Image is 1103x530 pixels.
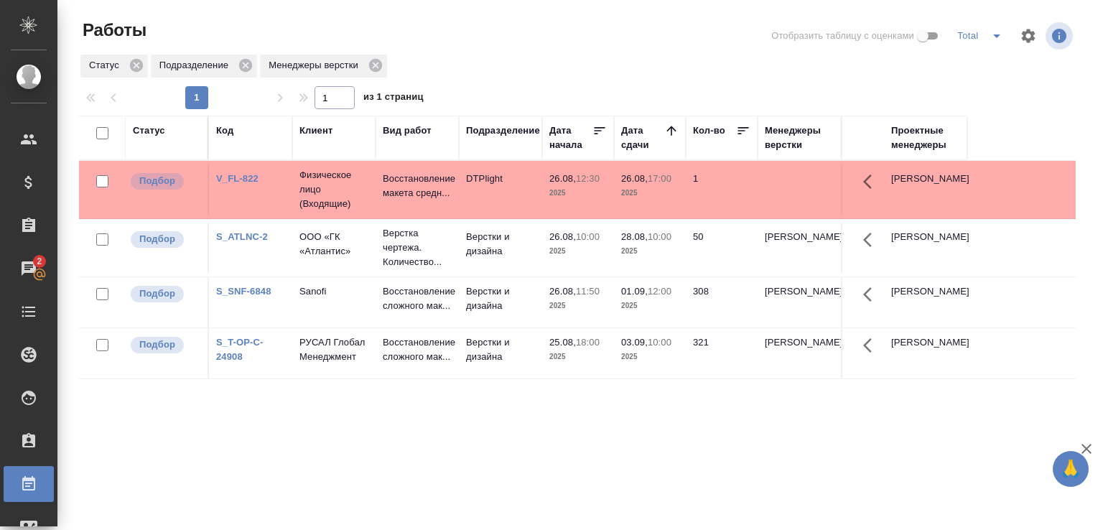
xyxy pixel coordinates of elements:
p: [PERSON_NAME] [765,230,834,244]
p: 2025 [621,350,679,364]
p: 2025 [549,350,607,364]
div: Проектные менеджеры [891,124,960,152]
span: Работы [79,19,146,42]
a: 2 [4,251,54,287]
span: Посмотреть информацию [1046,22,1076,50]
p: 10:00 [576,231,600,242]
p: 26.08, [549,286,576,297]
p: Подбор [139,174,175,188]
td: 50 [686,223,758,273]
div: Менеджеры верстки [765,124,834,152]
div: split button [954,24,1011,47]
div: Можно подбирать исполнителей [129,284,200,304]
a: V_FL-822 [216,173,259,184]
div: Клиент [299,124,332,138]
button: Здесь прячутся важные кнопки [855,164,889,199]
span: Отобразить таблицу с оценками [771,29,914,43]
button: 🙏 [1053,451,1089,487]
p: Подразделение [159,58,233,73]
span: 2 [28,254,50,269]
td: 321 [686,328,758,378]
p: 2025 [549,244,607,259]
span: из 1 страниц [363,88,424,109]
div: Код [216,124,233,138]
p: 03.09, [621,337,648,348]
p: 2025 [549,299,607,313]
td: Верстки и дизайна [459,328,542,378]
p: 25.08, [549,337,576,348]
p: 11:50 [576,286,600,297]
button: Здесь прячутся важные кнопки [855,328,889,363]
p: 2025 [621,186,679,200]
div: Менеджеры верстки [260,55,387,78]
div: Вид работ [383,124,432,138]
p: 2025 [549,186,607,200]
p: [PERSON_NAME] [765,335,834,350]
div: Подразделение [466,124,540,138]
p: Подбор [139,232,175,246]
p: Восстановление сложного мак... [383,335,452,364]
div: Можно подбирать исполнителей [129,230,200,249]
div: Подразделение [151,55,257,78]
button: Здесь прячутся важные кнопки [855,277,889,312]
p: ООО «ГК «Атлантис» [299,230,368,259]
td: DTPlight [459,164,542,215]
a: S_SNF-6848 [216,286,271,297]
p: 01.09, [621,286,648,297]
p: 10:00 [648,337,671,348]
td: [PERSON_NAME] [884,164,967,215]
p: 26.08, [549,173,576,184]
td: [PERSON_NAME] [884,328,967,378]
p: Восстановление сложного мак... [383,284,452,313]
p: РУСАЛ Глобал Менеджмент [299,335,368,364]
td: [PERSON_NAME] [884,277,967,327]
a: S_ATLNC-2 [216,231,268,242]
td: [PERSON_NAME] [884,223,967,273]
p: 17:00 [648,173,671,184]
p: 12:30 [576,173,600,184]
td: 1 [686,164,758,215]
p: 10:00 [648,231,671,242]
div: Дата начала [549,124,592,152]
div: Можно подбирать исполнителей [129,335,200,355]
p: Подбор [139,338,175,352]
p: 28.08, [621,231,648,242]
p: 18:00 [576,337,600,348]
div: Дата сдачи [621,124,664,152]
p: 12:00 [648,286,671,297]
p: Подбор [139,287,175,301]
a: S_T-OP-C-24908 [216,337,264,362]
p: [PERSON_NAME] [765,284,834,299]
td: Верстки и дизайна [459,223,542,273]
p: 2025 [621,299,679,313]
button: Здесь прячутся важные кнопки [855,223,889,257]
div: Можно подбирать исполнителей [129,172,200,191]
td: Верстки и дизайна [459,277,542,327]
p: 26.08, [549,231,576,242]
p: Физическое лицо (Входящие) [299,168,368,211]
div: Кол-во [693,124,725,138]
p: Верстка чертежа. Количество... [383,226,452,269]
div: Статус [80,55,148,78]
span: 🙏 [1058,454,1083,484]
p: Статус [89,58,124,73]
p: 2025 [621,244,679,259]
td: 308 [686,277,758,327]
p: 26.08, [621,173,648,184]
p: Восстановление макета средн... [383,172,452,200]
div: Статус [133,124,165,138]
p: Sanofi [299,284,368,299]
p: Менеджеры верстки [269,58,363,73]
